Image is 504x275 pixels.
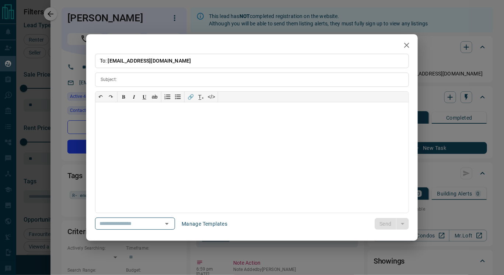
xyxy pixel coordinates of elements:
[106,92,116,102] button: ↷
[143,94,146,100] span: 𝐔
[162,219,172,229] button: Open
[95,54,409,68] p: To:
[206,92,217,102] button: </>
[173,92,183,102] button: Bullet list
[101,76,117,83] p: Subject:
[150,92,160,102] button: ab
[196,92,206,102] button: T̲ₓ
[95,92,106,102] button: ↶
[119,92,129,102] button: 𝐁
[186,92,196,102] button: 🔗
[108,58,191,64] span: [EMAIL_ADDRESS][DOMAIN_NAME]
[162,92,173,102] button: Numbered list
[152,94,158,100] s: ab
[177,218,232,230] button: Manage Templates
[139,92,150,102] button: 𝐔
[129,92,139,102] button: 𝑰
[375,218,409,230] div: split button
